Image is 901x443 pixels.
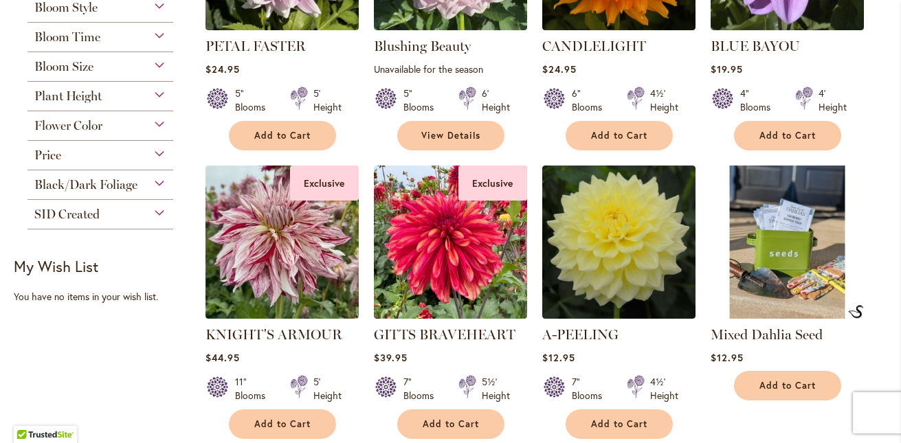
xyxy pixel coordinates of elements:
[542,326,619,343] a: A-PEELING
[848,305,863,319] img: Mixed Dahlia Seed
[34,89,102,104] span: Plant Height
[734,121,841,150] button: Add to Cart
[14,256,98,276] strong: My Wish List
[205,351,240,364] span: $44.95
[235,375,274,402] div: 11" Blooms
[229,121,336,150] button: Add to Cart
[458,166,527,201] div: Exclusive
[205,326,342,343] a: KNIGHT'S ARMOUR
[542,20,696,33] a: CANDLELIGHT
[397,409,504,439] button: Add to Cart
[403,87,442,114] div: 5" Blooms
[34,207,100,222] span: SID Created
[374,166,527,319] img: GITTS BRAVEHEART
[229,409,336,439] button: Add to Cart
[591,130,647,141] span: Add to Cart
[235,87,274,114] div: 5" Blooms
[403,375,442,402] div: 7" Blooms
[205,20,359,33] a: PETAL FASTER
[374,63,527,76] p: Unavailable for the season
[254,418,311,430] span: Add to Cart
[566,121,673,150] button: Add to Cart
[34,177,137,192] span: Black/Dark Foliage
[290,166,359,201] div: Exclusive
[542,166,696,319] img: A-Peeling
[374,351,408,364] span: $39.95
[34,148,61,163] span: Price
[542,63,577,76] span: $24.95
[34,30,100,45] span: Bloom Time
[591,418,647,430] span: Add to Cart
[14,290,196,304] div: You have no items in your wish list.
[423,418,479,430] span: Add to Cart
[711,308,864,321] a: Mixed Dahlia Seed Mixed Dahlia Seed
[397,121,504,150] a: View Details
[482,87,510,114] div: 6' Height
[374,326,515,343] a: GITTS BRAVEHEART
[542,308,696,321] a: A-Peeling
[205,38,306,54] a: PETAL FASTER
[542,351,575,364] span: $12.95
[482,375,510,402] div: 5½' Height
[759,130,816,141] span: Add to Cart
[374,38,471,54] a: Blushing Beauty
[711,20,864,33] a: BLUE BAYOU
[313,87,342,114] div: 5' Height
[711,166,864,319] img: Mixed Dahlia Seed
[254,130,311,141] span: Add to Cart
[711,63,743,76] span: $19.95
[542,38,646,54] a: CANDLELIGHT
[759,380,816,391] span: Add to Cart
[205,166,359,319] img: KNIGHTS ARMOUR
[10,394,49,433] iframe: Launch Accessibility Center
[734,371,841,400] button: Add to Cart
[421,130,480,141] span: View Details
[572,375,610,402] div: 7" Blooms
[566,409,673,439] button: Add to Cart
[34,59,93,74] span: Bloom Size
[740,87,779,114] div: 4" Blooms
[205,308,359,321] a: KNIGHTS ARMOUR Exclusive
[650,375,678,402] div: 4½' Height
[34,118,102,133] span: Flower Color
[374,308,527,321] a: GITTS BRAVEHEART Exclusive
[650,87,678,114] div: 4½' Height
[313,375,342,402] div: 5' Height
[711,326,823,343] a: Mixed Dahlia Seed
[819,87,847,114] div: 4' Height
[205,63,240,76] span: $24.95
[711,351,744,364] span: $12.95
[572,87,610,114] div: 6" Blooms
[374,20,527,33] a: Blushing Beauty
[711,38,800,54] a: BLUE BAYOU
